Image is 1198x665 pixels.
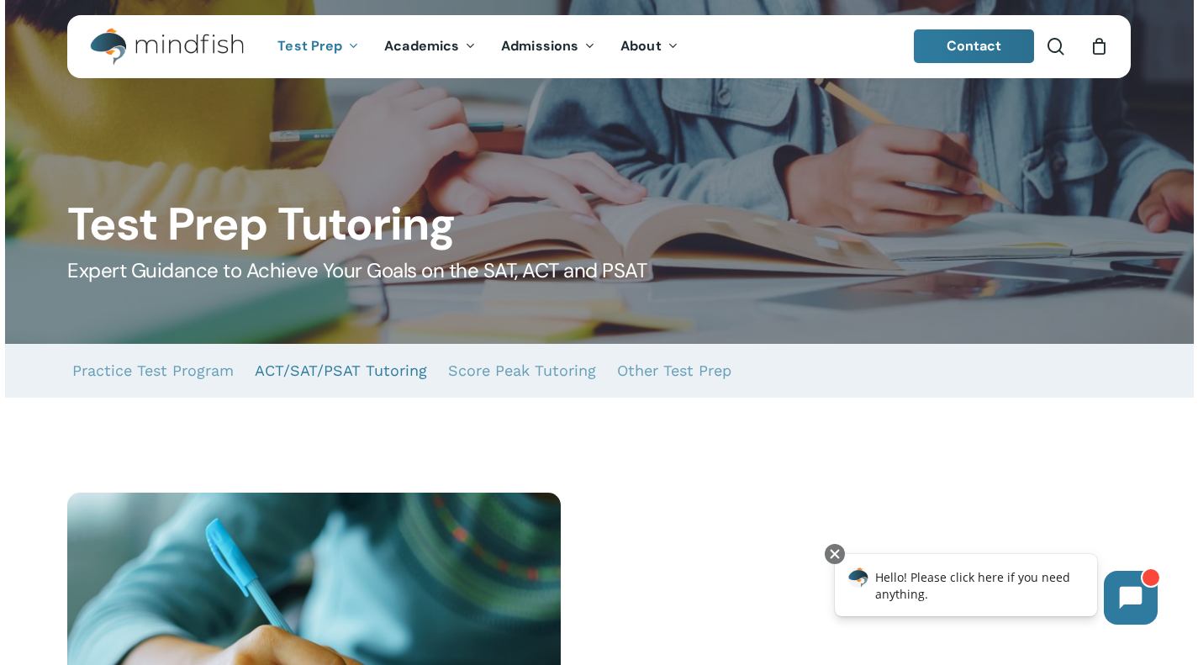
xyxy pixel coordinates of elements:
a: Other Test Prep [617,344,731,398]
h5: Expert Guidance to Achieve Your Goals on the SAT, ACT and PSAT [67,257,1131,284]
a: About [608,40,691,54]
span: Academics [384,37,459,55]
header: Main Menu [67,15,1131,78]
nav: Main Menu [265,15,690,78]
a: ACT/SAT/PSAT Tutoring [255,344,427,398]
span: Test Prep [277,37,342,55]
a: Cart [1090,37,1108,55]
a: Academics [372,40,488,54]
span: Contact [947,37,1002,55]
span: Admissions [501,37,578,55]
a: Test Prep [265,40,372,54]
span: About [620,37,662,55]
a: Contact [914,29,1035,63]
iframe: Chatbot [817,541,1174,641]
a: Admissions [488,40,608,54]
h1: Test Prep Tutoring [67,198,1131,251]
a: Score Peak Tutoring [448,344,596,398]
a: Practice Test Program [72,344,234,398]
